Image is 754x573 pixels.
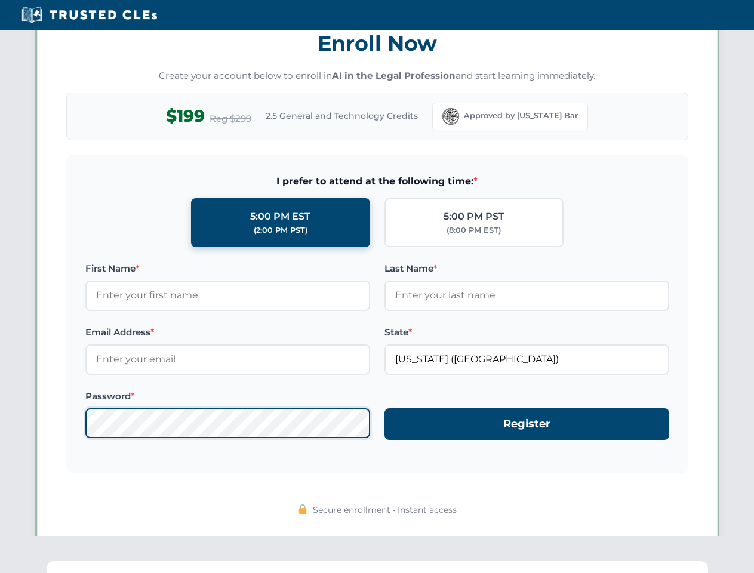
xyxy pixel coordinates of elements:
[85,344,370,374] input: Enter your email
[384,261,669,276] label: Last Name
[18,6,161,24] img: Trusted CLEs
[250,209,310,224] div: 5:00 PM EST
[384,408,669,440] button: Register
[266,109,418,122] span: 2.5 General and Technology Credits
[384,344,669,374] input: Florida (FL)
[444,209,504,224] div: 5:00 PM PST
[210,112,251,126] span: Reg $299
[66,24,688,62] h3: Enroll Now
[332,70,456,81] strong: AI in the Legal Profession
[166,103,205,130] span: $199
[384,281,669,310] input: Enter your last name
[464,110,578,122] span: Approved by [US_STATE] Bar
[442,108,459,125] img: Florida Bar
[254,224,307,236] div: (2:00 PM PST)
[85,174,669,189] span: I prefer to attend at the following time:
[447,224,501,236] div: (8:00 PM EST)
[85,281,370,310] input: Enter your first name
[85,389,370,403] label: Password
[298,504,307,514] img: 🔒
[66,69,688,83] p: Create your account below to enroll in and start learning immediately.
[85,325,370,340] label: Email Address
[313,503,457,516] span: Secure enrollment • Instant access
[384,325,669,340] label: State
[85,261,370,276] label: First Name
